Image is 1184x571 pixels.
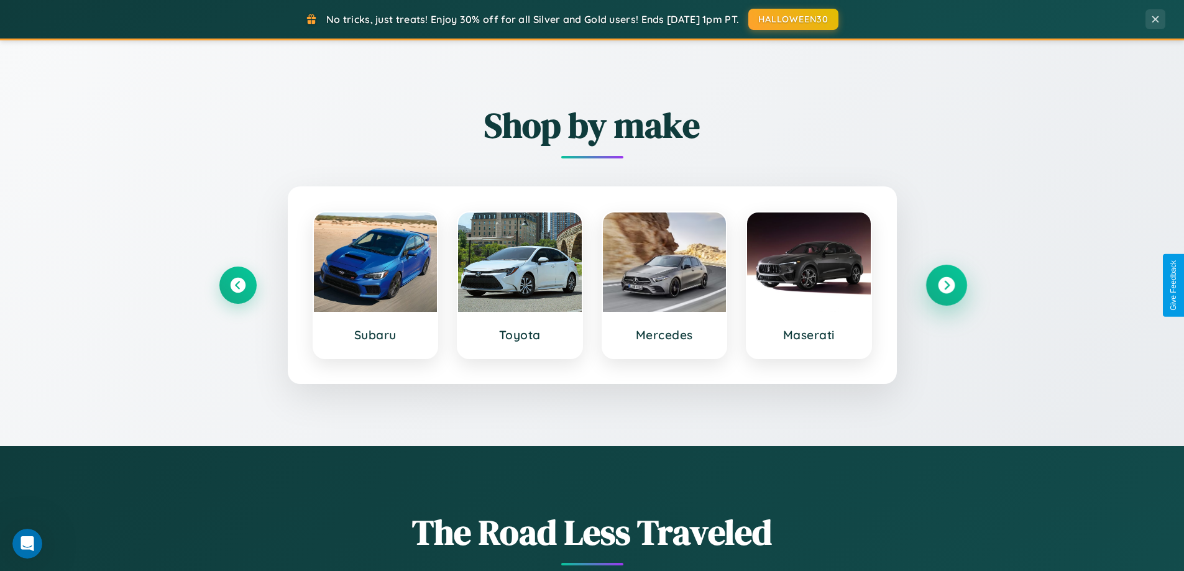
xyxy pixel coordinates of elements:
[760,327,858,342] h3: Maserati
[219,508,965,556] h1: The Road Less Traveled
[219,101,965,149] h2: Shop by make
[748,9,838,30] button: HALLOWEEN30
[326,327,425,342] h3: Subaru
[1169,260,1178,311] div: Give Feedback
[326,13,739,25] span: No tricks, just treats! Enjoy 30% off for all Silver and Gold users! Ends [DATE] 1pm PT.
[12,529,42,559] iframe: Intercom live chat
[470,327,569,342] h3: Toyota
[615,327,714,342] h3: Mercedes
